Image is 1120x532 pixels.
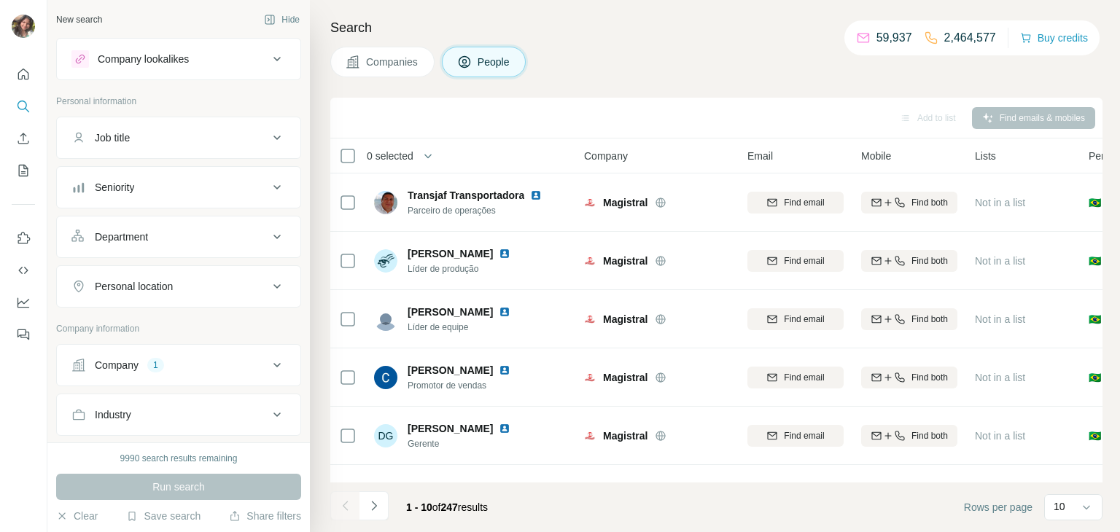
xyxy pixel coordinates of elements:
button: Department [57,219,300,254]
h4: Search [330,17,1102,38]
button: Use Surfe API [12,257,35,283]
span: Find both [911,313,948,326]
span: Find email [784,371,824,384]
img: Avatar [374,249,397,273]
span: Líder de equipe [408,321,528,334]
button: Find email [747,192,844,214]
span: Find email [784,429,824,442]
span: Promotor de vendas [408,379,528,392]
span: Find email [784,254,824,267]
span: Not in a list [975,255,1025,267]
span: Magistral [603,312,647,326]
img: Logo of Magistral [584,197,596,208]
span: Rows per page [964,500,1032,515]
span: Not in a list [975,197,1025,208]
span: Magistral [603,254,647,268]
button: Seniority [57,170,300,205]
span: [PERSON_NAME] [408,480,493,494]
button: Find both [861,425,957,447]
span: 247 [441,501,458,513]
div: 1 [147,359,164,372]
button: Find both [861,367,957,388]
button: My lists [12,157,35,184]
span: Transjaf Transportadora [408,189,524,201]
img: Avatar [374,191,397,214]
button: Buy credits [1020,28,1088,48]
div: Personal location [95,279,173,294]
span: Not in a list [975,372,1025,383]
img: Avatar [12,15,35,38]
button: Share filters [229,509,301,523]
button: Personal location [57,269,300,304]
img: LinkedIn logo [530,189,542,201]
div: Department [95,230,148,244]
button: Find email [747,308,844,330]
img: Avatar [374,482,397,506]
button: Find both [861,192,957,214]
div: Industry [95,407,131,422]
button: Navigate to next page [359,491,389,520]
span: [PERSON_NAME] [408,363,493,378]
img: Avatar [374,308,397,331]
p: 10 [1054,499,1065,514]
img: LinkedIn logo [499,364,510,376]
p: Company information [56,322,301,335]
img: Logo of Magistral [584,313,596,325]
button: Job title [57,120,300,155]
span: [PERSON_NAME] [408,305,493,319]
span: Parceiro de operações [408,204,559,217]
span: [PERSON_NAME] [408,246,493,261]
span: results [406,501,488,513]
img: LinkedIn logo [499,306,510,318]
span: Find both [911,429,948,442]
span: 🇧🇷 [1089,254,1101,268]
div: Job title [95,130,130,145]
div: Company [95,358,139,372]
span: Mobile [861,149,891,163]
img: LinkedIn logo [499,481,510,493]
button: Hide [254,9,310,31]
div: Seniority [95,180,134,195]
button: Save search [126,509,201,523]
span: People [478,55,511,69]
span: 🇧🇷 [1089,312,1101,326]
button: Company lookalikes [57,42,300,77]
span: Find both [911,254,948,267]
div: New search [56,13,102,26]
span: Company [584,149,628,163]
div: DG [374,424,397,447]
span: Not in a list [975,313,1025,325]
button: Feedback [12,321,35,348]
button: Search [12,93,35,120]
span: Find both [911,371,948,384]
span: 🇧🇷 [1089,195,1101,210]
button: Company1 [57,348,300,383]
img: Logo of Magistral [584,372,596,383]
button: Find email [747,250,844,272]
span: Lists [975,149,996,163]
span: Magistral [603,429,647,443]
span: 0 selected [367,149,413,163]
span: 🇧🇷 [1089,429,1101,443]
img: Logo of Magistral [584,430,596,442]
span: Find email [784,313,824,326]
button: Find email [747,425,844,447]
span: Gerente [408,437,528,450]
span: Companies [366,55,419,69]
img: Logo of Magistral [584,255,596,267]
p: Personal information [56,95,301,108]
button: Find email [747,367,844,388]
span: of [432,501,441,513]
button: Use Surfe on LinkedIn [12,225,35,251]
span: Líder de produção [408,262,528,275]
span: Find email [784,196,824,209]
img: Avatar [374,366,397,389]
span: [PERSON_NAME] [408,421,493,436]
p: 59,937 [876,29,912,47]
span: 🇧🇷 [1089,370,1101,385]
div: 9990 search results remaining [120,452,238,465]
img: LinkedIn logo [499,423,510,434]
button: Find both [861,308,957,330]
span: Find both [911,196,948,209]
button: Quick start [12,61,35,87]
